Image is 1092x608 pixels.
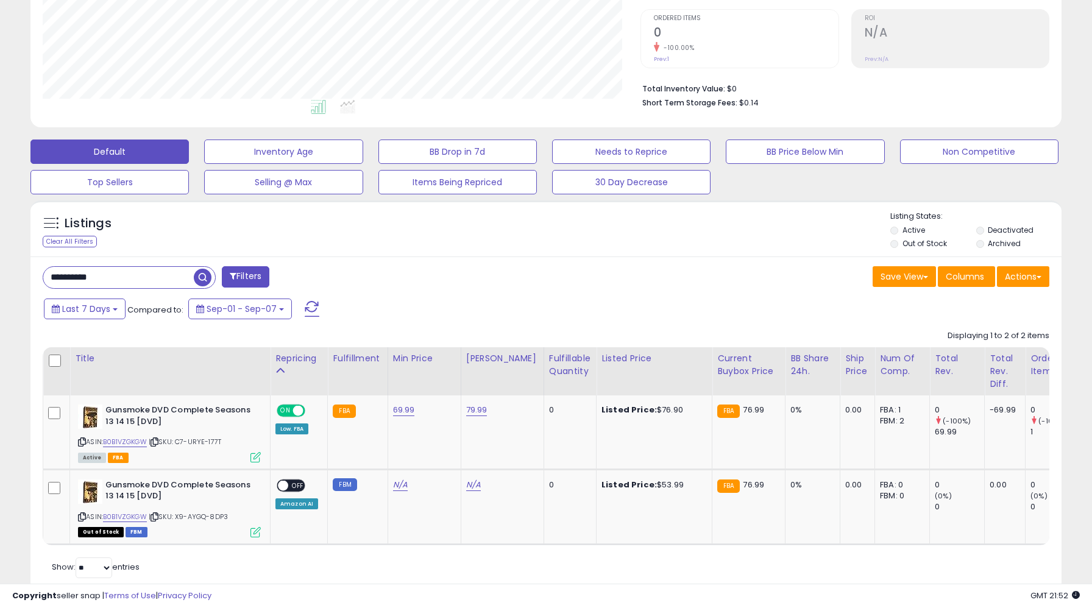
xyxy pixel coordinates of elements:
small: (0%) [1030,491,1048,501]
div: Min Price [393,352,456,365]
label: Out of Stock [902,238,947,249]
span: Compared to: [127,304,183,316]
div: 0 [1030,501,1080,512]
div: 0 [549,405,587,415]
button: Actions [997,266,1049,287]
div: ASIN: [78,405,261,461]
a: 79.99 [466,404,487,416]
span: OFF [288,480,308,490]
a: Privacy Policy [158,590,211,601]
div: FBM: 2 [880,415,920,426]
div: Repricing [275,352,322,365]
button: Top Sellers [30,170,189,194]
small: Prev: N/A [865,55,888,63]
li: $0 [642,80,1040,95]
small: (-100%) [1038,416,1066,426]
span: $0.14 [739,97,759,108]
b: Listed Price: [601,479,657,490]
div: [PERSON_NAME] [466,352,539,365]
img: 41eSHlFmklL._SL40_.jpg [78,405,102,429]
label: Deactivated [988,225,1033,235]
div: 69.99 [935,426,984,437]
b: Gunsmoke DVD Complete Seasons 13 14 15 [DVD] [105,405,253,430]
strong: Copyright [12,590,57,601]
div: 0 [935,405,984,415]
button: BB Drop in 7d [378,140,537,164]
span: Columns [946,270,984,283]
span: 76.99 [743,479,764,490]
label: Archived [988,238,1021,249]
b: Short Term Storage Fees: [642,97,737,108]
div: Displaying 1 to 2 of 2 items [948,330,1049,342]
span: 2025-09-15 21:52 GMT [1030,590,1080,601]
button: Items Being Repriced [378,170,537,194]
div: FBM: 0 [880,490,920,501]
button: BB Price Below Min [726,140,884,164]
p: Listing States: [890,211,1062,222]
span: ROI [865,15,1049,22]
small: (-100%) [943,416,971,426]
span: All listings that are currently out of stock and unavailable for purchase on Amazon [78,527,124,537]
div: 0 [1030,479,1080,490]
small: Prev: 1 [654,55,669,63]
div: Fulfillment [333,352,382,365]
span: | SKU: C7-URYE-177T [149,437,221,447]
div: Low. FBA [275,423,308,434]
span: Sep-01 - Sep-07 [207,303,277,315]
img: 41eSHlFmklL._SL40_.jpg [78,479,102,504]
button: Default [30,140,189,164]
span: ON [278,406,293,416]
small: FBA [333,405,355,418]
a: B0B1VZGKGW [103,437,147,447]
button: Columns [938,266,995,287]
label: Active [902,225,925,235]
div: seller snap | | [12,590,211,602]
small: FBM [333,478,356,491]
div: $76.90 [601,405,703,415]
span: OFF [303,406,323,416]
div: 1 [1030,426,1080,437]
span: | SKU: X9-AYGQ-8DP3 [149,512,228,521]
span: All listings currently available for purchase on Amazon [78,453,106,463]
div: 0 [935,479,984,490]
div: Total Rev. [935,352,979,378]
small: (0%) [935,491,952,501]
div: Ship Price [845,352,870,378]
div: ASIN: [78,479,261,536]
div: 0 [1030,405,1080,415]
button: Selling @ Max [204,170,363,194]
div: FBA: 1 [880,405,920,415]
b: Listed Price: [601,404,657,415]
div: 0.00 [990,479,1016,490]
div: 0 [549,479,587,490]
div: Amazon AI [275,498,318,509]
span: Show: entries [52,561,140,573]
h2: N/A [865,26,1049,42]
h2: 0 [654,26,838,42]
a: Terms of Use [104,590,156,601]
span: FBA [108,453,129,463]
button: Save View [873,266,936,287]
div: Ordered Items [1030,352,1075,378]
div: 0 [935,501,984,512]
span: FBM [126,527,147,537]
span: 76.99 [743,404,764,415]
span: Ordered Items [654,15,838,22]
div: 0% [790,479,831,490]
div: 0% [790,405,831,415]
b: Total Inventory Value: [642,83,725,94]
h5: Listings [65,215,112,232]
small: -100.00% [659,43,694,52]
div: 0.00 [845,405,865,415]
small: FBA [717,479,740,493]
button: Needs to Reprice [552,140,711,164]
div: Current Buybox Price [717,352,780,378]
div: $53.99 [601,479,703,490]
a: B0B1VZGKGW [103,512,147,522]
button: Sep-01 - Sep-07 [188,299,292,319]
div: -69.99 [990,405,1016,415]
div: Total Rev. Diff. [990,352,1020,391]
button: Non Competitive [900,140,1058,164]
button: 30 Day Decrease [552,170,711,194]
div: Listed Price [601,352,707,365]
